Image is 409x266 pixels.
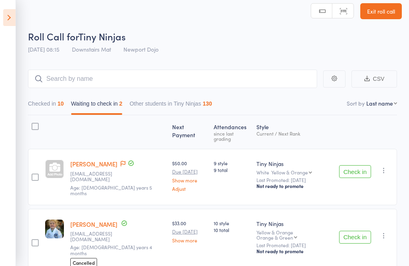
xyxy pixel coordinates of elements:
div: Last name [366,99,393,107]
div: $50.00 [172,160,207,191]
span: Roll Call for [28,30,78,43]
small: harrietmorse7@gmail.com [70,171,122,182]
small: Last Promoted: [DATE] [256,242,332,248]
div: Not ready to promote [256,248,332,254]
span: 10 total [214,226,250,233]
div: Style [253,119,336,145]
input: Search by name [28,70,317,88]
div: $33.00 [172,220,207,243]
div: Not ready to promote [256,183,332,189]
a: [PERSON_NAME] [70,220,117,228]
button: Check in [339,165,371,178]
span: Tiny Ninjas [78,30,126,43]
div: Yellow & Orange [256,230,332,240]
button: Checked in10 [28,96,64,115]
small: aliciamphoenix@hotmail.com [70,231,122,242]
div: Current / Next Rank [256,131,332,136]
small: Last Promoted: [DATE] [256,177,332,183]
div: Tiny Ninjas [256,220,332,228]
div: Tiny Ninjas [256,160,332,168]
div: 2 [119,100,123,107]
button: Check in [339,231,371,244]
button: Other students in Tiny Ninjas130 [129,96,212,115]
img: image1714777922.png [45,220,64,238]
span: [DATE] 08:15 [28,45,60,53]
div: Atten­dances [210,119,254,145]
span: 9 style [214,160,250,166]
div: Next Payment [169,119,210,145]
a: Show more [172,238,207,243]
span: Age: [DEMOGRAPHIC_DATA] years 4 months [70,244,152,256]
a: Adjust [172,186,207,191]
span: Newport Dojo [123,45,159,53]
div: 10 [58,100,64,107]
small: Due [DATE] [172,229,207,234]
label: Sort by [347,99,365,107]
div: White [256,170,332,175]
div: Orange & Green [256,235,293,240]
span: Downstairs Mat [72,45,111,53]
a: Exit roll call [360,3,402,19]
a: Show more [172,178,207,183]
div: 130 [203,100,212,107]
span: Age: [DEMOGRAPHIC_DATA] years 5 months [70,184,152,196]
button: Waiting to check in2 [71,96,123,115]
div: since last grading [214,131,250,141]
button: CSV [351,70,397,88]
div: Yellow & Orange [271,170,308,175]
span: 9 total [214,166,250,173]
a: [PERSON_NAME] [70,160,117,168]
small: Due [DATE] [172,169,207,174]
span: 10 style [214,220,250,226]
